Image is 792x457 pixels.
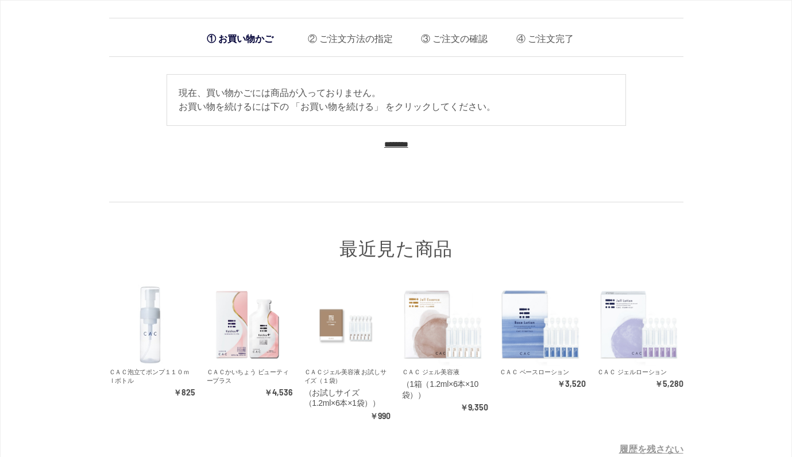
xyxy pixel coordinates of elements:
li: ご注文方法の指定 [299,24,393,48]
div: ￥4,536 [207,387,293,398]
a: ＣＡＣジェル美容液 お試しサイズ（１袋） [304,284,391,366]
div: ￥3,520 [500,379,586,390]
a: ＣＡＣ ジェル美容液 [402,368,459,375]
img: ＣＡＣかいちょう ビューティープラス [207,284,288,366]
a: ＣＡＣジェル美容液 お試しサイズ（１袋） [304,368,387,384]
a: ＣＡＣ ジェルローション [597,284,683,366]
a: ＣＡＣ泡立てポンプ１１０ｍｌボトル [109,284,195,366]
div: ￥990 [304,411,391,422]
img: ＣＡＣ ジェル美容液 [402,284,484,366]
a: ＣＡＣかいちょう ビューティープラス [207,368,289,384]
div: 現在、買い物かごには商品が入っておりません。 お買い物を続けるには下の 「お買い物を続ける」 をクリックしてください。 [167,74,626,126]
a: ＣＡＣ泡立てポンプ１１０ｍｌボトル [109,368,190,384]
li: ご注文の確認 [412,24,488,48]
li: ご注文完了 [508,24,574,48]
a: ＣＡＣ ベースローション [500,368,569,375]
img: ＣＡＣ ジェルローション [597,284,679,366]
div: （お試しサイズ（1.2ml×6本×1袋）） [304,387,391,409]
a: ＣＡＣかいちょう ビューティープラス [207,284,293,366]
div: 最近見た商品 [109,202,683,262]
div: ￥825 [109,387,195,398]
img: ＣＡＣ ベースローション [500,284,581,366]
li: お買い物かご [201,27,279,51]
a: 履歴を残さない [619,444,683,454]
div: （1箱（1.2ml×6本×10袋）） [402,379,488,400]
div: ￥5,280 [597,379,683,390]
a: ＣＡＣ ジェル美容液 [402,284,488,366]
img: ＣＡＣ泡立てポンプ１１０ｍｌボトル [109,284,191,366]
a: ＣＡＣ ジェルローション [597,368,667,375]
img: ＣＡＣジェル美容液 お試しサイズ（１袋） [304,284,386,366]
a: ＣＡＣ ベースローション [500,284,586,366]
div: ￥9,350 [402,402,488,413]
